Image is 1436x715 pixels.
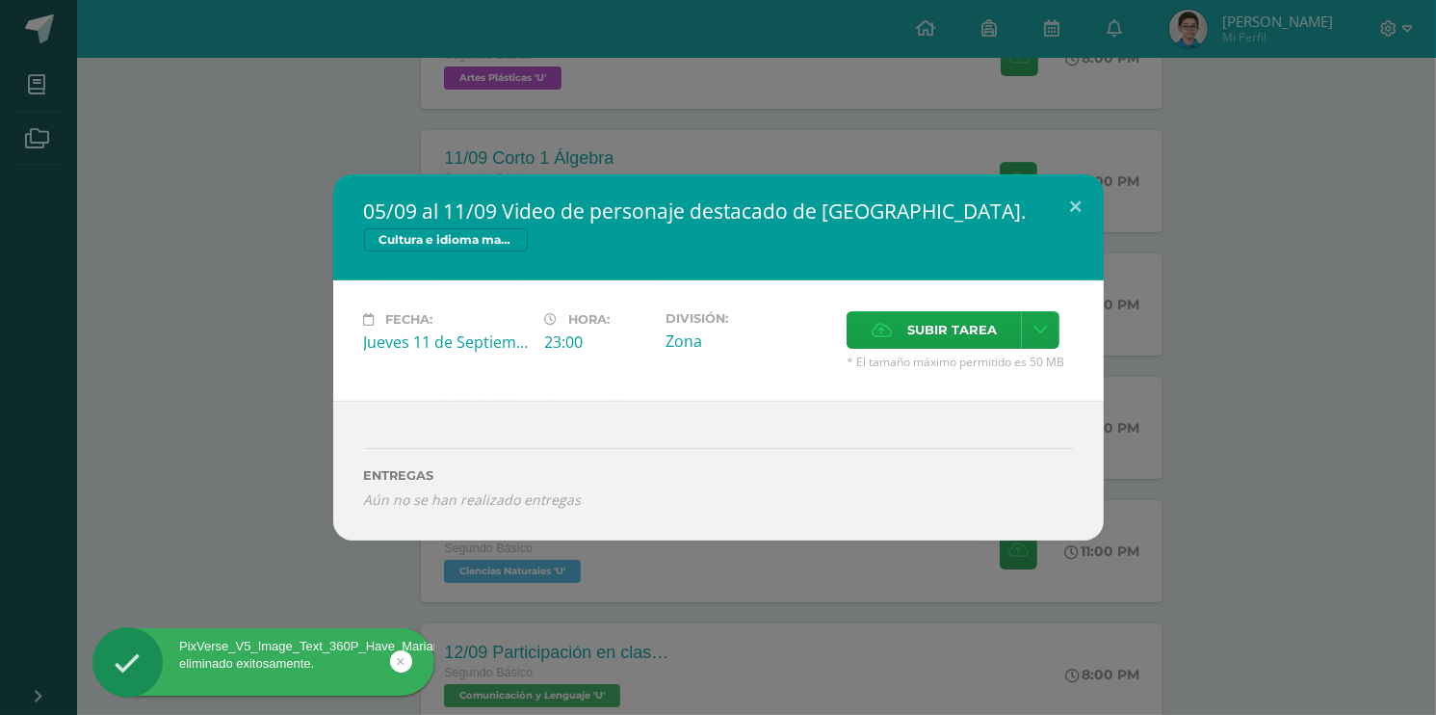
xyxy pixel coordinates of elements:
[364,331,530,353] div: Jueves 11 de Septiembre
[847,354,1073,370] span: * El tamaño máximo permitido es 50 MB
[907,312,997,348] span: Subir tarea
[666,311,831,326] label: División:
[545,331,650,353] div: 23:00
[364,228,528,252] span: Cultura e idioma maya
[364,198,1073,225] h2: 05/09 al 11/09 Video de personaje destacado de [GEOGRAPHIC_DATA].
[1049,174,1104,240] button: Close (Esc)
[364,490,1073,509] i: Aún no se han realizado entregas
[666,331,831,352] div: Zona
[92,638,434,673] div: PixVerse_V5_Image_Text_360P_Have_Mariano_Gálve.mp4 eliminado exitosamente.
[364,468,1073,483] label: ENTREGAS
[569,312,611,327] span: Hora:
[386,312,433,327] span: Fecha:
